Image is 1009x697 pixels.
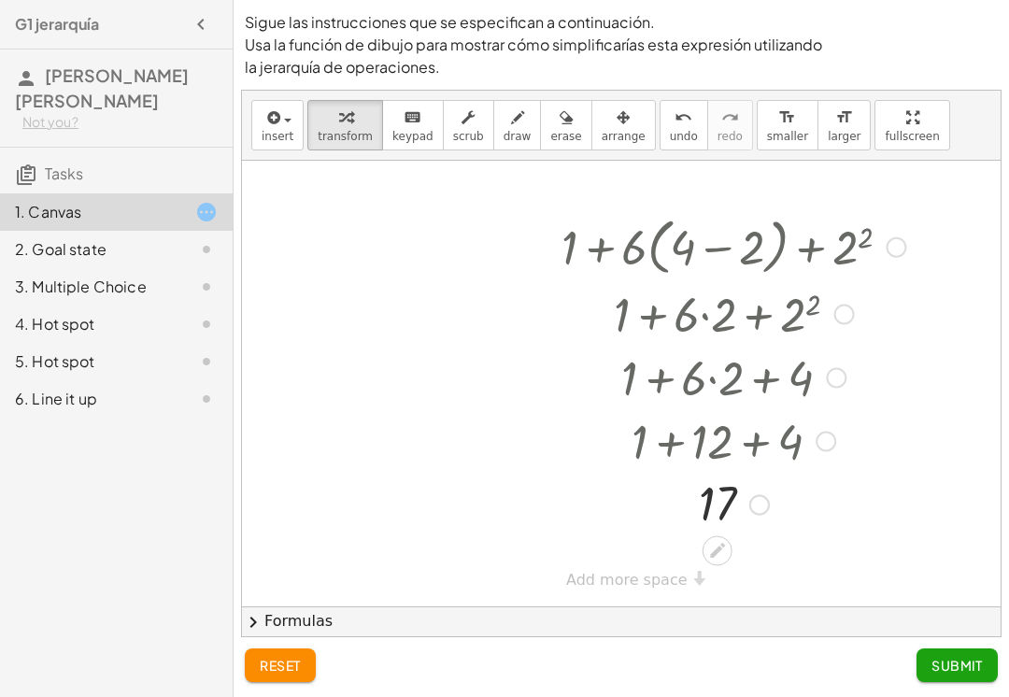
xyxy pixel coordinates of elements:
button: reset [245,648,316,682]
div: 3. Multiple Choice [15,276,165,298]
div: 6. Line it up [15,388,165,410]
span: arrange [602,130,646,143]
span: redo [718,130,743,143]
div: 5. Hot spot [15,350,165,373]
div: 4. Hot spot [15,313,165,335]
i: redo [721,107,739,129]
button: insert [251,100,304,150]
i: Task not started. [195,313,218,335]
span: undo [670,130,698,143]
div: 2. Goal state [15,238,165,261]
i: Task not started. [195,238,218,261]
i: undo [675,107,692,129]
button: transform [307,100,383,150]
span: Tasks [45,164,83,183]
button: fullscreen [874,100,949,150]
span: larger [828,130,860,143]
i: Task started. [195,201,218,223]
span: smaller [767,130,808,143]
span: erase [550,130,581,143]
span: fullscreen [885,130,939,143]
i: Task not started. [195,350,218,373]
span: reset [260,657,301,674]
span: insert [262,130,293,143]
button: redoredo [707,100,753,150]
div: Edit math [703,535,732,565]
i: format_size [835,107,853,129]
span: transform [318,130,373,143]
p: Sigue las instrucciones que se especifican a continuación. Usa la función de dibujo para mostrar ... [245,11,998,78]
span: draw [504,130,532,143]
span: scrub [453,130,484,143]
button: Submit [917,648,998,682]
i: keyboard [404,107,421,129]
button: keyboardkeypad [382,100,444,150]
button: undoundo [660,100,708,150]
button: draw [493,100,542,150]
i: Task not started. [195,388,218,410]
button: format_sizelarger [817,100,871,150]
button: format_sizesmaller [757,100,818,150]
button: chevron_rightFormulas [242,606,1001,636]
span: keypad [392,130,433,143]
span: [PERSON_NAME] [PERSON_NAME] [15,64,189,111]
button: arrange [591,100,656,150]
h4: G1 jerarquía [15,13,99,36]
div: 1. Canvas [15,201,165,223]
button: erase [540,100,591,150]
span: chevron_right [242,611,264,633]
i: format_size [778,107,796,129]
span: Add more space [566,571,688,589]
i: Task not started. [195,276,218,298]
button: scrub [443,100,494,150]
span: Submit [931,657,983,674]
div: Not you? [22,113,218,132]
